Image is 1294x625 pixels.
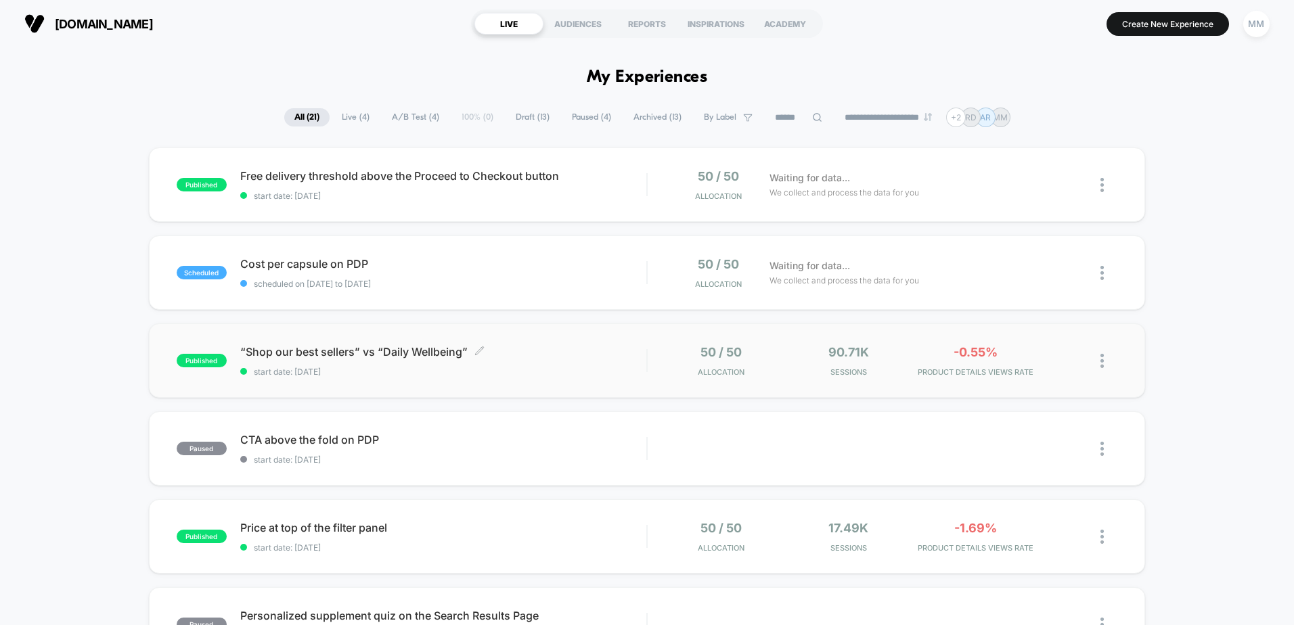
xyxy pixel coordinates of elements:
[587,68,708,87] h1: My Experiences
[177,178,227,191] span: published
[682,13,751,34] div: INSPIRATIONS
[240,169,646,183] span: Free delivery threshold above the Proceed to Checkout button
[562,108,621,126] span: Paused ( 4 )
[700,345,742,359] span: 50 / 50
[965,112,977,122] p: RD
[474,13,543,34] div: LIVE
[946,108,966,127] div: + 2
[993,112,1008,122] p: MM
[1100,442,1104,456] img: close
[240,521,646,534] span: Price at top of the filter panel
[240,433,646,446] span: CTA above the fold on PDP
[916,543,1036,553] span: PRODUCT DETAILS VIEWS RATE
[1100,354,1104,368] img: close
[240,367,646,377] span: start date: [DATE]
[700,521,742,535] span: 50 / 50
[240,345,646,358] span: “Shop our best sellers” vs “Daily Wellbeing”
[1100,266,1104,280] img: close
[1100,178,1104,192] img: close
[698,257,739,271] span: 50 / 50
[1107,12,1229,36] button: Create New Experience
[698,169,739,183] span: 50 / 50
[695,279,742,289] span: Allocation
[240,191,646,201] span: start date: [DATE]
[240,455,646,465] span: start date: [DATE]
[751,13,820,34] div: ACADEMY
[1239,10,1274,38] button: MM
[954,521,997,535] span: -1.69%
[177,354,227,367] span: published
[612,13,682,34] div: REPORTS
[769,170,850,185] span: Waiting for data...
[828,521,868,535] span: 17.49k
[1243,11,1270,37] div: MM
[924,113,932,121] img: end
[698,367,744,377] span: Allocation
[382,108,449,126] span: A/B Test ( 4 )
[240,609,646,622] span: Personalized supplement quiz on the Search Results Page
[506,108,560,126] span: Draft ( 13 )
[20,13,157,34] button: [DOMAIN_NAME]
[177,530,227,543] span: published
[788,543,909,553] span: Sessions
[788,367,909,377] span: Sessions
[828,345,869,359] span: 90.71k
[240,257,646,271] span: Cost per capsule on PDP
[698,543,744,553] span: Allocation
[284,108,330,126] span: All ( 21 )
[240,279,646,289] span: scheduled on [DATE] to [DATE]
[240,542,646,553] span: start date: [DATE]
[916,367,1036,377] span: PRODUCT DETAILS VIEWS RATE
[177,442,227,455] span: paused
[695,191,742,201] span: Allocation
[543,13,612,34] div: AUDIENCES
[980,112,991,122] p: AR
[769,274,919,287] span: We collect and process the data for you
[1100,530,1104,544] img: close
[24,14,45,34] img: Visually logo
[954,345,998,359] span: -0.55%
[769,186,919,199] span: We collect and process the data for you
[704,112,736,122] span: By Label
[55,17,153,31] span: [DOMAIN_NAME]
[769,258,850,273] span: Waiting for data...
[177,266,227,279] span: scheduled
[332,108,380,126] span: Live ( 4 )
[623,108,692,126] span: Archived ( 13 )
